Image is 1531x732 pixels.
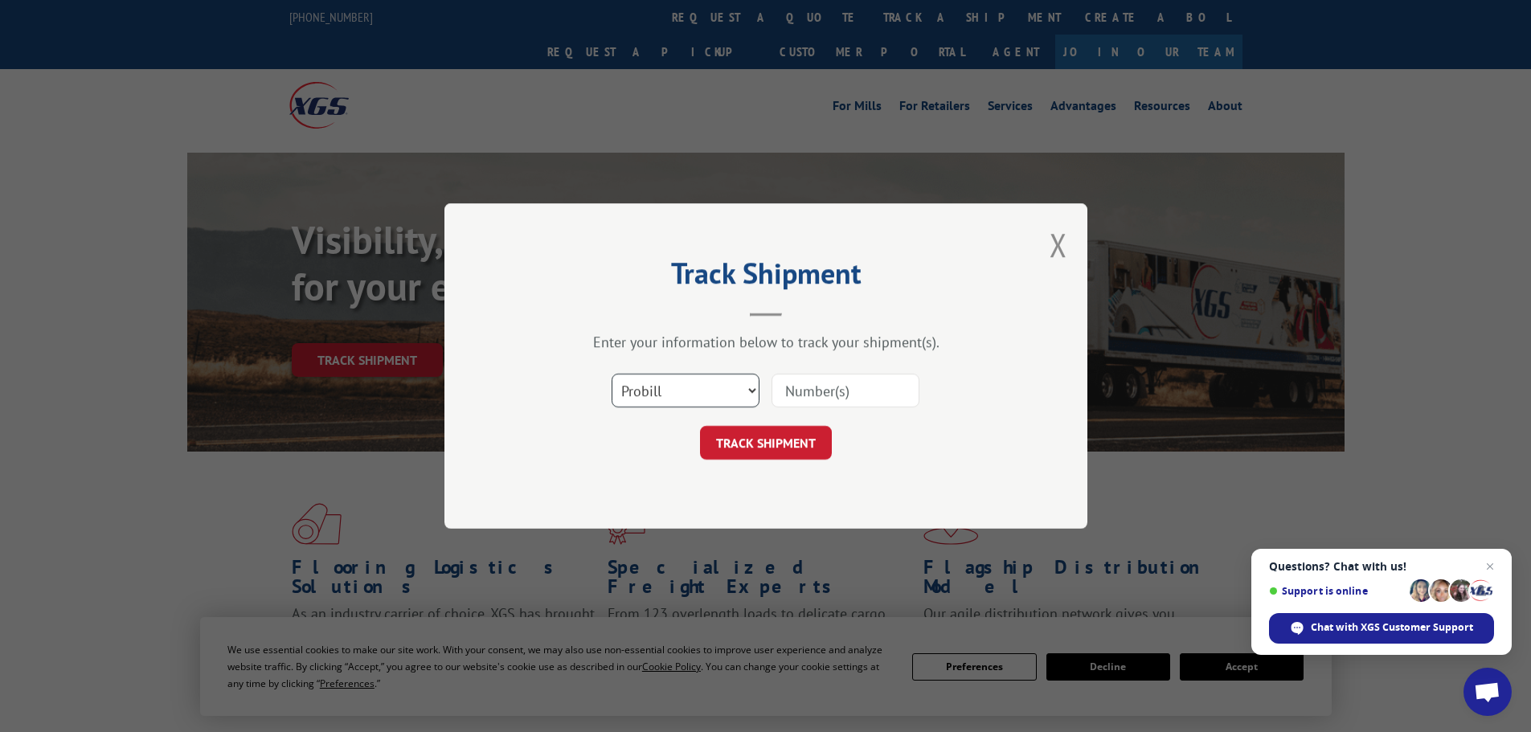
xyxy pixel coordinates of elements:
[525,262,1007,292] h2: Track Shipment
[1463,668,1512,716] div: Open chat
[1050,223,1067,266] button: Close modal
[1269,560,1494,573] span: Questions? Chat with us!
[525,333,1007,351] div: Enter your information below to track your shipment(s).
[772,374,919,407] input: Number(s)
[1269,613,1494,644] div: Chat with XGS Customer Support
[1311,620,1473,635] span: Chat with XGS Customer Support
[1480,557,1500,576] span: Close chat
[700,426,832,460] button: TRACK SHIPMENT
[1269,585,1404,597] span: Support is online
